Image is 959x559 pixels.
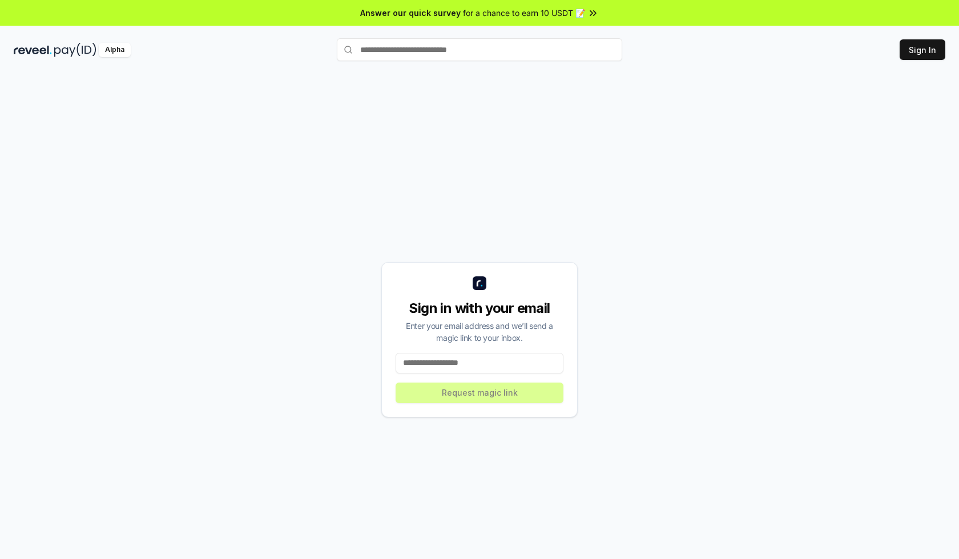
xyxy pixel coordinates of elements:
[14,43,52,57] img: reveel_dark
[473,276,486,290] img: logo_small
[360,7,461,19] span: Answer our quick survey
[396,320,563,344] div: Enter your email address and we’ll send a magic link to your inbox.
[54,43,96,57] img: pay_id
[99,43,131,57] div: Alpha
[463,7,585,19] span: for a chance to earn 10 USDT 📝
[396,299,563,317] div: Sign in with your email
[900,39,945,60] button: Sign In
